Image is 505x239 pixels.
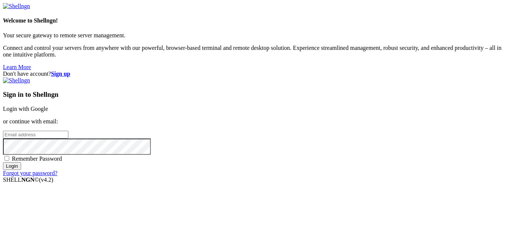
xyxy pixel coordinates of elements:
[3,177,53,183] span: SHELL ©
[51,71,70,77] a: Sign up
[3,64,31,70] a: Learn More
[12,156,62,162] span: Remember Password
[21,177,35,183] b: NGN
[3,3,30,10] img: Shellngn
[3,162,21,170] input: Login
[3,118,502,125] p: or continue with email:
[3,106,48,112] a: Login with Google
[3,91,502,99] h3: Sign in to Shellngn
[3,71,502,77] div: Don't have account?
[3,131,68,139] input: Email address
[39,177,54,183] span: 4.2.0
[3,32,502,39] p: Your secure gateway to remote server management.
[3,17,502,24] h4: Welcome to Shellngn!
[4,156,9,161] input: Remember Password
[3,170,57,176] a: Forgot your password?
[3,77,30,84] img: Shellngn
[3,45,502,58] p: Connect and control your servers from anywhere with our powerful, browser-based terminal and remo...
